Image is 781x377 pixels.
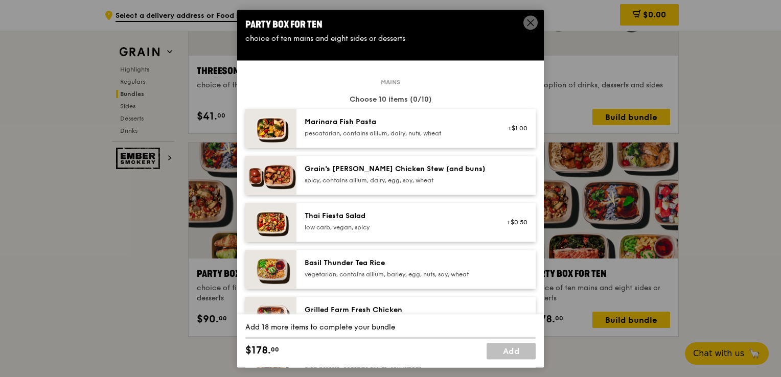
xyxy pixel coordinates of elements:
img: daily_normal_HORZ-Basil-Thunder-Tea-Rice.jpg [245,250,296,289]
div: Thai Fiesta Salad [305,211,488,221]
div: low carb, vegan, spicy [305,223,488,231]
a: Add [487,343,536,360]
div: Grilled Farm Fresh Chicken [305,305,488,315]
div: Marinara Fish Pasta [305,117,488,127]
div: Party Box for Ten [245,17,536,32]
img: daily_normal_Marinara_Fish_Pasta__Horizontal_.jpg [245,109,296,148]
img: daily_normal_Thai_Fiesta_Salad__Horizontal_.jpg [245,203,296,242]
div: pescatarian, contains allium, dairy, nuts, wheat [305,129,488,137]
div: Basil Thunder Tea Rice [305,258,488,268]
div: +$0.50 [500,218,527,226]
span: $178. [245,343,271,359]
img: daily_normal_HORZ-Grilled-Farm-Fresh-Chicken.jpg [245,297,296,336]
span: 00 [271,346,279,354]
img: daily_normal_Grains-Curry-Chicken-Stew-HORZ.jpg [245,156,296,195]
div: +$1.00 [500,124,527,132]
div: Add 18 more items to complete your bundle [245,323,536,333]
div: Grain's [PERSON_NAME] Chicken Stew (and buns) [305,164,488,174]
div: Choose 10 items (0/10) [245,95,536,105]
span: Mains [377,78,404,86]
div: vegetarian, contains allium, barley, egg, nuts, soy, wheat [305,270,488,278]
div: spicy, contains allium, dairy, egg, soy, wheat [305,176,488,184]
div: choice of ten mains and eight sides or desserts [245,34,536,44]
